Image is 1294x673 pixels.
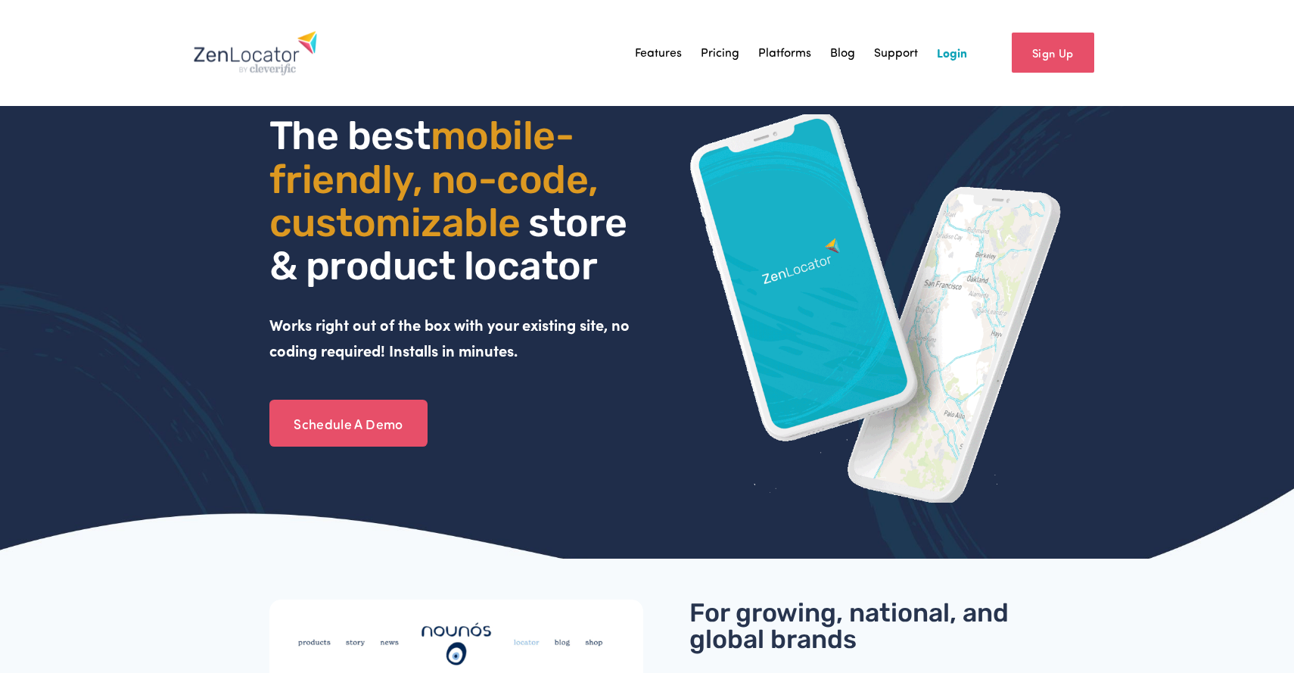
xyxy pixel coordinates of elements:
a: Platforms [758,42,811,64]
a: Schedule A Demo [269,400,428,447]
a: Features [635,42,682,64]
a: Login [937,42,967,64]
span: mobile- friendly, no-code, customizable [269,112,607,245]
img: Zenlocator [193,30,318,76]
a: Blog [830,42,855,64]
a: Pricing [701,42,739,64]
span: The best [269,112,431,159]
span: For growing, national, and global brands [689,597,1015,656]
img: ZenLocator phone mockup gif [689,114,1063,503]
span: store & product locator [269,199,636,289]
a: Support [874,42,918,64]
strong: Works right out of the box with your existing site, no coding required! Installs in minutes. [269,314,633,360]
a: Sign Up [1012,33,1094,73]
